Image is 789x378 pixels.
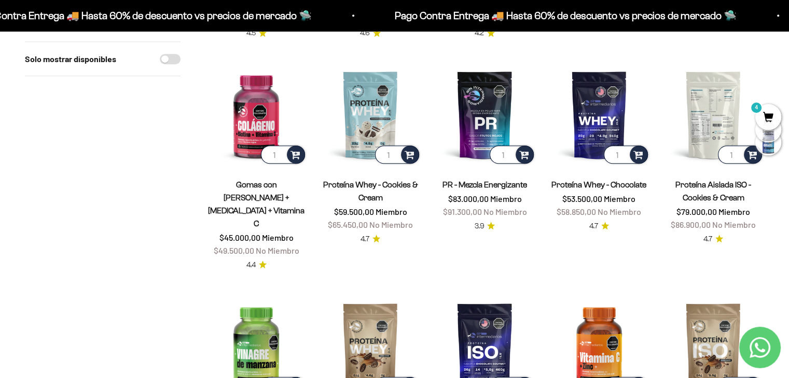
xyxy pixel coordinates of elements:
[551,180,646,189] a: Proteína Whey - Chocolate
[676,207,717,216] span: $79.000,00
[750,101,763,114] mark: 4
[557,207,596,216] span: $58.850,00
[376,207,407,216] span: Miembro
[598,207,641,216] span: No Miembro
[483,207,527,216] span: No Miembro
[360,27,370,39] span: 4.6
[589,221,598,232] span: 4.7
[393,7,735,24] p: Pago Contra Entrega 🚚 Hasta 60% de descuento vs precios de mercado 🛸
[256,245,299,255] span: No Miembro
[662,64,764,165] img: Proteína Aislada ISO - Cookies & Cream
[475,27,484,39] span: 4.2
[442,180,527,189] a: PR - Mezcla Energizante
[334,207,374,216] span: $59.500,00
[208,180,304,228] a: Gomas con [PERSON_NAME] + [MEDICAL_DATA] + Vitamina C
[219,232,260,242] span: $45.000,00
[475,27,495,39] a: 4.24.2 de 5.0 estrellas
[589,221,609,232] a: 4.74.7 de 5.0 estrellas
[562,194,602,203] span: $53.500,00
[246,27,267,39] a: 4.54.5 de 5.0 estrellas
[328,220,368,229] span: $65.450,00
[369,220,413,229] span: No Miembro
[671,220,711,229] span: $86.900,00
[214,245,254,255] span: $49.500,00
[323,180,418,202] a: Proteína Whey - Cookies & Cream
[246,27,256,39] span: 4.5
[703,234,723,245] a: 4.74.7 de 5.0 estrellas
[246,259,256,271] span: 4.4
[718,207,750,216] span: Miembro
[246,259,267,271] a: 4.44.4 de 5.0 estrellas
[675,180,751,202] a: Proteína Aislada ISO - Cookies & Cream
[474,221,484,232] span: 3.9
[712,220,756,229] span: No Miembro
[360,27,381,39] a: 4.64.6 de 5.0 estrellas
[25,52,116,66] label: Solo mostrar disponibles
[361,234,369,245] span: 4.7
[755,112,781,124] a: 4
[361,234,380,245] a: 4.74.7 de 5.0 estrellas
[490,194,521,203] span: Miembro
[262,232,294,242] span: Miembro
[703,234,712,245] span: 4.7
[604,194,635,203] span: Miembro
[448,194,488,203] span: $83.000,00
[474,221,495,232] a: 3.93.9 de 5.0 estrellas
[442,207,481,216] span: $91.300,00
